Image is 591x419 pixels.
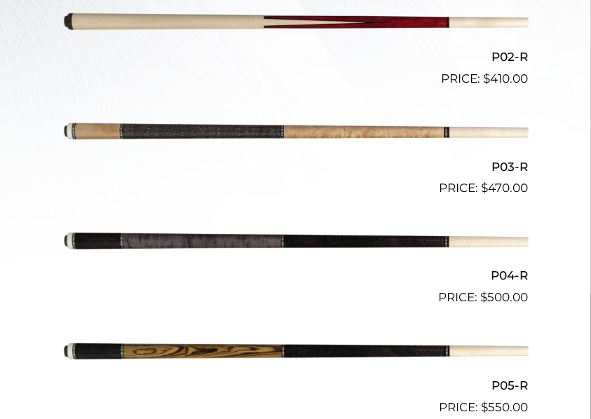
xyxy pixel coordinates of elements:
img: P05-R [63,313,529,390]
span: $ [482,401,489,415]
img: P04-R [63,203,529,280]
img: P03-R [63,94,529,171]
span: $ [484,71,491,85]
a: P04-R $500.00 [63,203,529,307]
a: P03-R $470.00 [63,94,529,198]
bdi: 470.00 [482,181,529,195]
bdi: 410.00 [484,71,529,85]
a: P05-R $550.00 [63,313,529,417]
bdi: 550.00 [482,401,529,415]
bdi: 500.00 [481,291,529,305]
span: $ [482,181,489,195]
span: $ [481,291,488,305]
